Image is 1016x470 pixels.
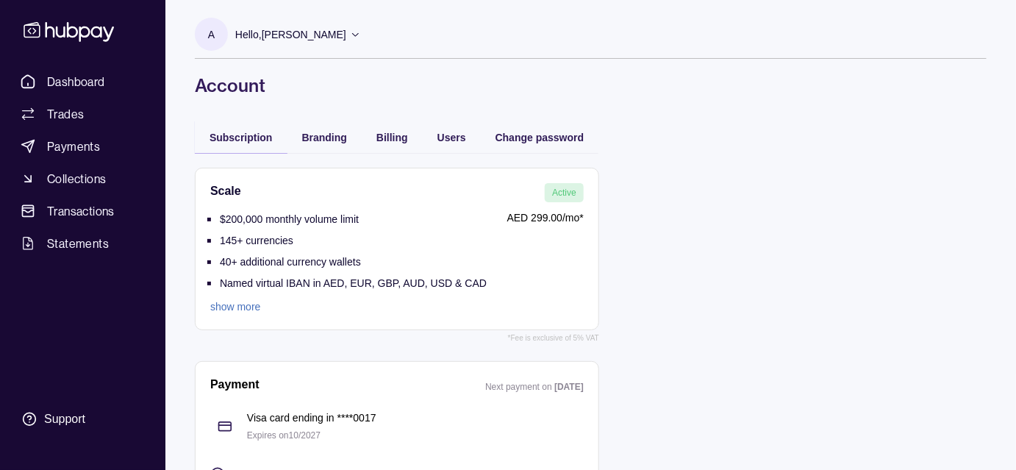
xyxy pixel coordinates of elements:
p: A [208,26,215,43]
span: Billing [376,132,408,143]
span: Branding [302,132,347,143]
p: Next payment on [485,382,554,392]
img: tab_domain_overview_orange.svg [60,85,71,97]
div: Domaine [76,87,113,96]
p: 145+ currencies [220,235,293,246]
a: Statements [15,230,151,257]
span: Transactions [47,202,115,220]
p: Hello, [PERSON_NAME] [235,26,346,43]
p: $200,000 monthly volume limit [220,213,359,225]
a: Transactions [15,198,151,224]
span: Users [437,132,466,143]
span: Collections [47,170,106,188]
h1: Account [195,74,987,97]
h2: Scale [210,183,241,202]
h2: Payment [210,377,260,395]
img: website_grey.svg [24,38,35,50]
a: Payments [15,133,151,160]
p: Visa card ending in **** 0017 [247,410,584,426]
a: Trades [15,101,151,127]
span: Change password [496,132,584,143]
p: AED 299.00 /mo* [494,210,584,226]
a: show more [210,299,487,315]
span: Dashboard [47,73,105,90]
a: Dashboard [15,68,151,95]
div: v 4.0.25 [41,24,72,35]
p: [DATE] [554,382,584,392]
p: Expires on 10 / 2027 [247,427,584,444]
span: Payments [47,138,100,155]
img: logo_orange.svg [24,24,35,35]
p: 40+ additional currency wallets [220,256,361,268]
div: Mots-clés [183,87,225,96]
span: Statements [47,235,109,252]
img: tab_keywords_by_traffic_grey.svg [167,85,179,97]
div: Support [44,411,85,427]
p: *Fee is exclusive of 5% VAT [508,330,599,346]
span: Trades [47,105,84,123]
a: Support [15,404,151,435]
a: Collections [15,165,151,192]
p: Named virtual IBAN in AED, EUR, GBP, AUD, USD & CAD [220,277,487,289]
span: Active [552,188,576,198]
div: Domaine: [DOMAIN_NAME] [38,38,166,50]
span: Subscription [210,132,273,143]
